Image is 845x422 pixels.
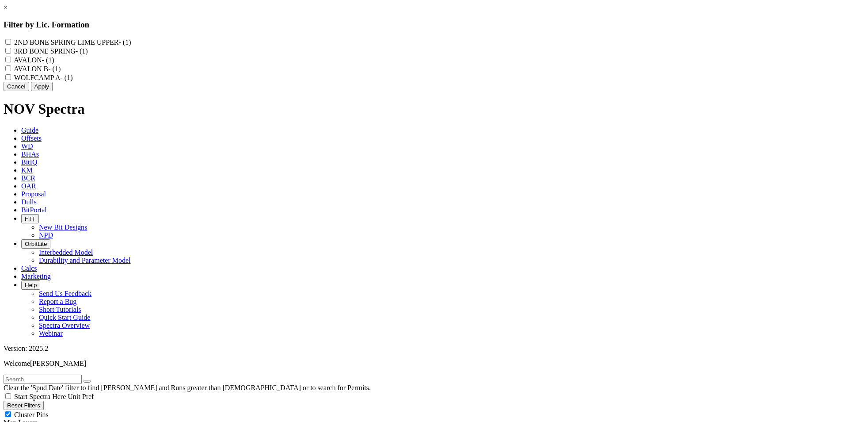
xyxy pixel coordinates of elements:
[4,345,841,353] div: Version: 2025.2
[39,314,90,321] a: Quick Start Guide
[118,38,131,46] span: - (1)
[21,182,36,190] span: OAR
[25,282,37,288] span: Help
[14,411,49,418] span: Cluster Pins
[14,38,131,46] label: 2ND BONE SPRING LIME UPPER
[39,290,91,297] a: Send Us Feedback
[4,360,841,368] p: Welcome
[39,306,81,313] a: Short Tutorials
[21,142,33,150] span: WD
[14,47,88,55] label: 3RD BONE SPRING
[30,360,86,367] span: [PERSON_NAME]
[39,257,131,264] a: Durability and Parameter Model
[4,4,8,11] a: ×
[4,20,841,30] h3: Filter by Lic. Formation
[21,150,39,158] span: BHAs
[21,134,42,142] span: Offsets
[39,249,93,256] a: Interbedded Model
[21,158,37,166] span: BitIQ
[14,56,54,64] label: AVALON
[39,322,90,329] a: Spectra Overview
[42,56,54,64] span: - (1)
[68,393,94,400] span: Unit Pref
[39,298,76,305] a: Report a Bug
[76,47,88,55] span: - (1)
[14,393,66,400] span: Start Spectra Here
[21,166,33,174] span: KM
[39,330,63,337] a: Webinar
[21,206,47,214] span: BitPortal
[21,265,37,272] span: Calcs
[4,101,841,117] h1: NOV Spectra
[39,231,53,239] a: NPD
[4,401,44,410] button: Reset Filters
[4,82,29,91] button: Cancel
[4,375,82,384] input: Search
[21,127,38,134] span: Guide
[25,241,47,247] span: OrbitLite
[21,272,51,280] span: Marketing
[21,198,37,206] span: Dulls
[4,384,371,391] span: Clear the 'Spud Date' filter to find [PERSON_NAME] and Runs greater than [DEMOGRAPHIC_DATA] or to...
[25,215,35,222] span: FTT
[21,190,46,198] span: Proposal
[21,174,35,182] span: BCR
[39,223,87,231] a: New Bit Designs
[60,74,72,81] span: - (1)
[14,65,61,73] label: AVALON B
[31,82,53,91] button: Apply
[48,65,61,73] span: - (1)
[14,74,73,81] label: WOLFCAMP A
